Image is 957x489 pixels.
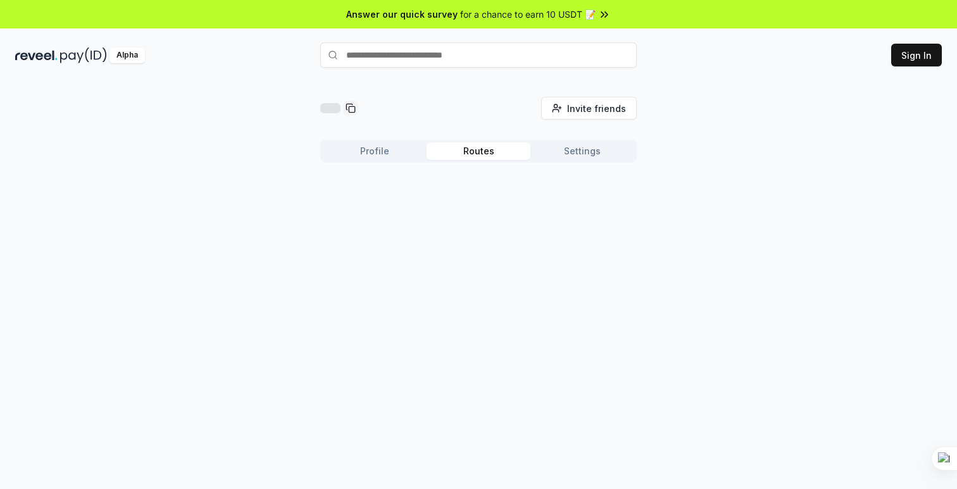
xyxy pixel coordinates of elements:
button: Sign In [891,44,942,66]
button: Profile [323,142,427,160]
button: Settings [530,142,634,160]
img: pay_id [60,47,107,63]
button: Invite friends [541,97,637,120]
span: for a chance to earn 10 USDT 📝 [460,8,596,21]
span: Answer our quick survey [346,8,458,21]
img: reveel_dark [15,47,58,63]
div: Alpha [109,47,145,63]
span: Invite friends [567,102,626,115]
button: Routes [427,142,530,160]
